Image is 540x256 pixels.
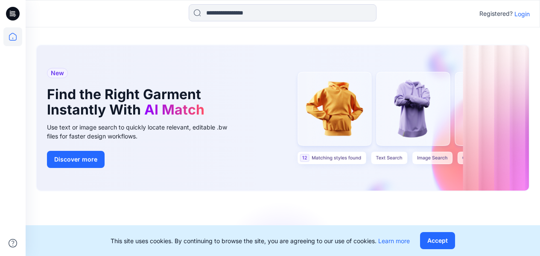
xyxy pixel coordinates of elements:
[514,9,530,18] p: Login
[420,232,455,249] button: Accept
[47,87,226,118] h1: Find the Right Garment Instantly With
[51,68,64,78] span: New
[47,123,239,141] div: Use text or image search to quickly locate relevant, editable .bw files for faster design workflows.
[47,151,105,168] button: Discover more
[144,101,204,118] span: AI Match
[479,9,513,19] p: Registered?
[111,236,410,245] p: This site uses cookies. By continuing to browse the site, you are agreeing to our use of cookies.
[378,237,410,244] a: Learn more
